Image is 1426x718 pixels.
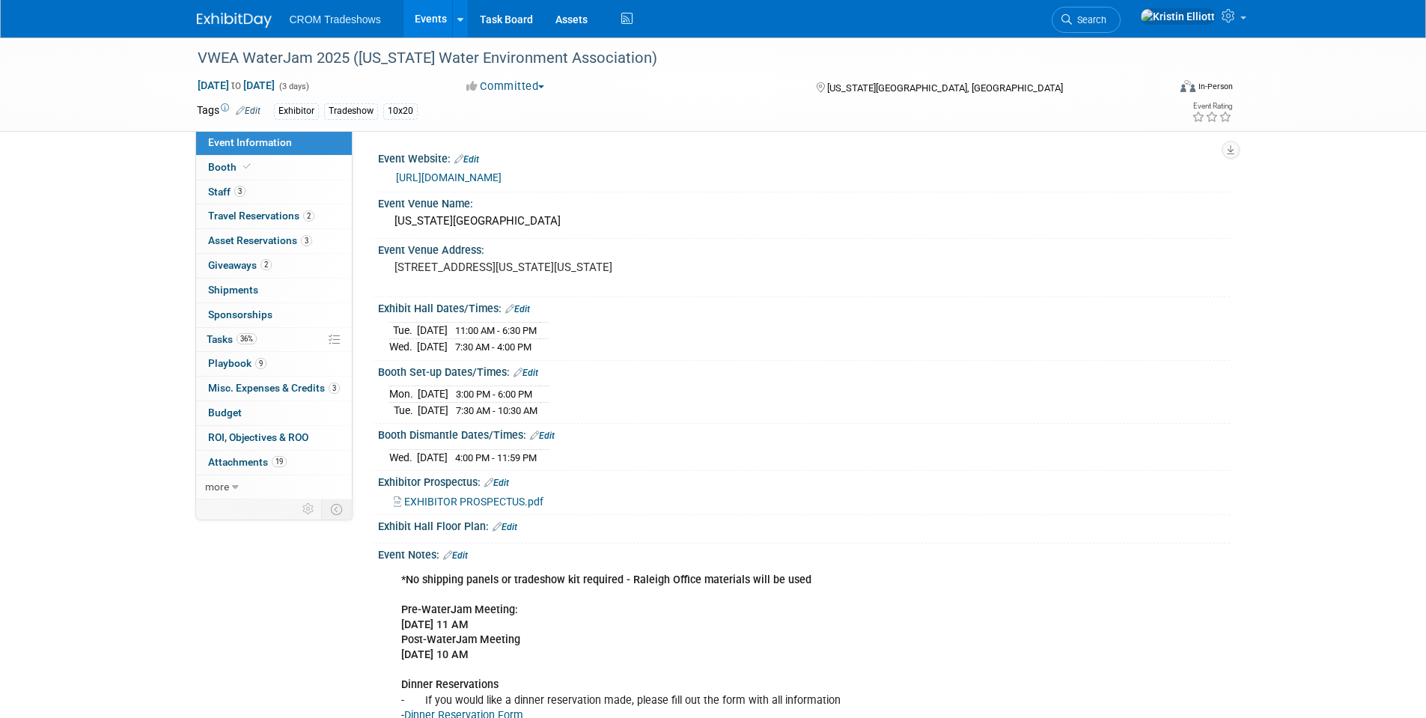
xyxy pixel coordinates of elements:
span: Giveaways [208,259,272,271]
a: EXHIBITOR PROSPECTUS.pdf [394,496,543,508]
b: Post-WaterJam Meeting [401,633,520,646]
span: 2 [303,210,314,222]
div: Event Format [1079,78,1234,100]
span: 3 [329,383,340,394]
a: Edit [514,368,538,378]
a: more [196,475,352,499]
b: Dinner Reservations [401,678,499,691]
span: 2 [260,259,272,270]
span: Sponsorships [208,308,272,320]
span: Tasks [207,333,257,345]
span: Search [1072,14,1106,25]
a: Edit [493,522,517,532]
a: Misc. Expenses & Credits3 [196,377,352,401]
a: Sponsorships [196,303,352,327]
div: Event Notes: [378,544,1230,563]
span: 19 [272,456,287,467]
img: ExhibitDay [197,13,272,28]
span: Misc. Expenses & Credits [208,382,340,394]
div: Booth Set-up Dates/Times: [378,361,1230,380]
div: In-Person [1198,81,1233,92]
td: [DATE] [418,386,448,403]
td: Tue. [389,402,418,418]
span: Shipments [208,284,258,296]
img: Kristin Elliott [1140,8,1216,25]
a: Asset Reservations3 [196,229,352,253]
a: Search [1052,7,1121,33]
div: VWEA WaterJam 2025 ([US_STATE] Water Environment Association) [192,45,1145,72]
td: [DATE] [418,402,448,418]
span: Travel Reservations [208,210,314,222]
a: Attachments19 [196,451,352,475]
a: Booth [196,156,352,180]
span: 7:30 AM - 10:30 AM [456,405,537,416]
div: 10x20 [383,103,418,119]
b: *No shipping panels or tradeshow kit required - Raleigh Office materials will be used Pre-WaterJa... [401,574,811,616]
button: Committed [461,79,550,94]
td: [DATE] [417,323,448,339]
div: Exhibitor [274,103,319,119]
span: [DATE] [DATE] [197,79,275,92]
a: ROI, Objectives & ROO [196,426,352,450]
div: Event Venue Address: [378,239,1230,258]
pre: [STREET_ADDRESS][US_STATE][US_STATE] [394,261,716,274]
b: [DATE] 10 AM [401,648,469,661]
a: Event Information [196,131,352,155]
td: Tue. [389,323,417,339]
span: more [205,481,229,493]
span: to [229,79,243,91]
td: Mon. [389,386,418,403]
a: Playbook9 [196,352,352,376]
td: Wed. [389,449,417,465]
span: 7:30 AM - 4:00 PM [455,341,531,353]
a: Edit [236,106,260,116]
td: Tags [197,103,260,120]
span: Asset Reservations [208,234,312,246]
div: Event Rating [1192,103,1232,110]
span: CROM Tradeshows [290,13,381,25]
td: Personalize Event Tab Strip [296,499,322,519]
a: Edit [454,154,479,165]
td: Wed. [389,339,417,355]
span: [US_STATE][GEOGRAPHIC_DATA], [GEOGRAPHIC_DATA] [827,82,1063,94]
span: Attachments [208,456,287,468]
b: [DATE] 11 AM [401,618,469,631]
div: Exhibit Hall Floor Plan: [378,515,1230,535]
span: Budget [208,407,242,419]
td: [DATE] [417,339,448,355]
div: Booth Dismantle Dates/Times: [378,424,1230,443]
span: 11:00 AM - 6:30 PM [455,325,537,336]
td: Toggle Event Tabs [321,499,352,519]
a: Edit [530,431,555,441]
span: 3 [301,235,312,246]
span: Staff [208,186,246,198]
span: 9 [255,358,266,369]
td: [DATE] [417,449,448,465]
span: 3:00 PM - 6:00 PM [456,389,532,400]
span: 3 [234,186,246,197]
span: (3 days) [278,82,309,91]
div: Exhibitor Prospectus: [378,471,1230,490]
img: Format-Inperson.png [1180,80,1195,92]
i: Booth reservation complete [243,162,251,171]
div: Exhibit Hall Dates/Times: [378,297,1230,317]
a: Shipments [196,279,352,302]
a: Budget [196,401,352,425]
a: Tasks36% [196,328,352,352]
span: 4:00 PM - 11:59 PM [455,452,537,463]
span: Booth [208,161,254,173]
a: Edit [484,478,509,488]
div: Event Venue Name: [378,192,1230,211]
span: EXHIBITOR PROSPECTUS.pdf [404,496,543,508]
a: Edit [443,550,468,561]
div: Tradeshow [324,103,378,119]
a: [URL][DOMAIN_NAME] [396,171,502,183]
div: Event Website: [378,147,1230,167]
a: Giveaways2 [196,254,352,278]
span: 36% [237,333,257,344]
a: Staff3 [196,180,352,204]
span: Playbook [208,357,266,369]
span: Event Information [208,136,292,148]
span: ROI, Objectives & ROO [208,431,308,443]
a: Travel Reservations2 [196,204,352,228]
